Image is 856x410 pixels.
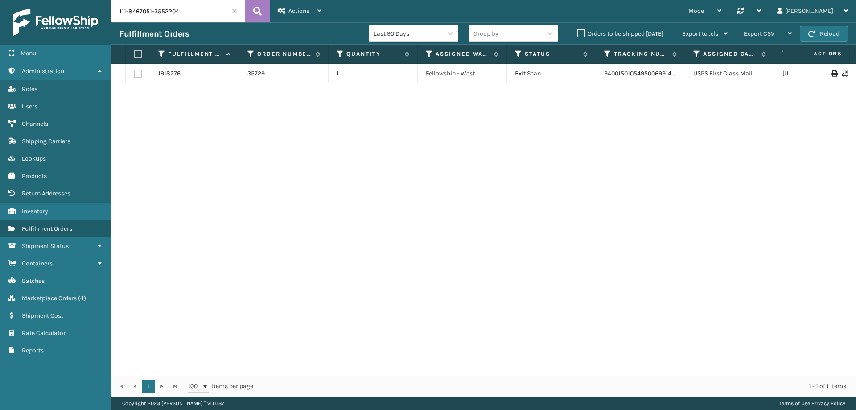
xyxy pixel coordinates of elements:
[22,277,45,285] span: Batches
[22,207,48,215] span: Inventory
[22,155,46,162] span: Lookups
[577,30,663,37] label: Orders to be shipped [DATE]
[473,29,498,38] div: Group by
[21,50,36,57] span: Menu
[22,120,48,128] span: Channels
[78,294,86,302] span: ( 4 )
[842,70,848,77] i: Never Shipped
[22,242,69,250] span: Shipment Status
[22,172,47,180] span: Products
[22,85,37,93] span: Roles
[800,26,848,42] button: Reload
[288,7,309,15] span: Actions
[158,69,181,78] a: 1918276
[682,30,718,37] span: Export to .xls
[122,397,224,410] p: Copyright 2023 [PERSON_NAME]™ v 1.0.187
[22,103,37,110] span: Users
[266,382,846,391] div: 1 - 1 of 1 items
[22,67,64,75] span: Administration
[525,50,579,58] label: Status
[22,312,63,319] span: Shipment Cost
[257,50,311,58] label: Order Number
[13,9,98,36] img: logo
[22,137,70,145] span: Shipping Carriers
[346,50,400,58] label: Quantity
[374,29,443,38] div: Last 90 Days
[119,29,189,39] h3: Fulfillment Orders
[744,30,774,37] span: Export CSV
[22,329,66,337] span: Rate Calculator
[188,382,202,391] span: 100
[779,400,810,406] a: Terms of Use
[22,225,72,232] span: Fulfillment Orders
[604,70,679,77] a: 9400150105495006991448
[779,397,845,410] div: |
[786,46,848,61] span: Actions
[685,64,774,83] td: USPS First Class Mail
[831,70,837,77] i: Print Label
[22,190,70,197] span: Return Addresses
[329,64,418,83] td: 1
[188,380,253,393] span: items per page
[614,50,668,58] label: Tracking Number
[22,347,44,354] span: Reports
[142,380,155,393] a: 1
[811,400,845,406] a: Privacy Policy
[418,64,507,83] td: Fellowship - West
[507,64,596,83] td: Exit Scan
[703,50,757,58] label: Assigned Carrier Service
[247,69,265,78] a: 35729
[688,7,704,15] span: Mode
[436,50,490,58] label: Assigned Warehouse
[22,294,77,302] span: Marketplace Orders
[22,260,53,267] span: Containers
[168,50,222,58] label: Fulfillment Order Id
